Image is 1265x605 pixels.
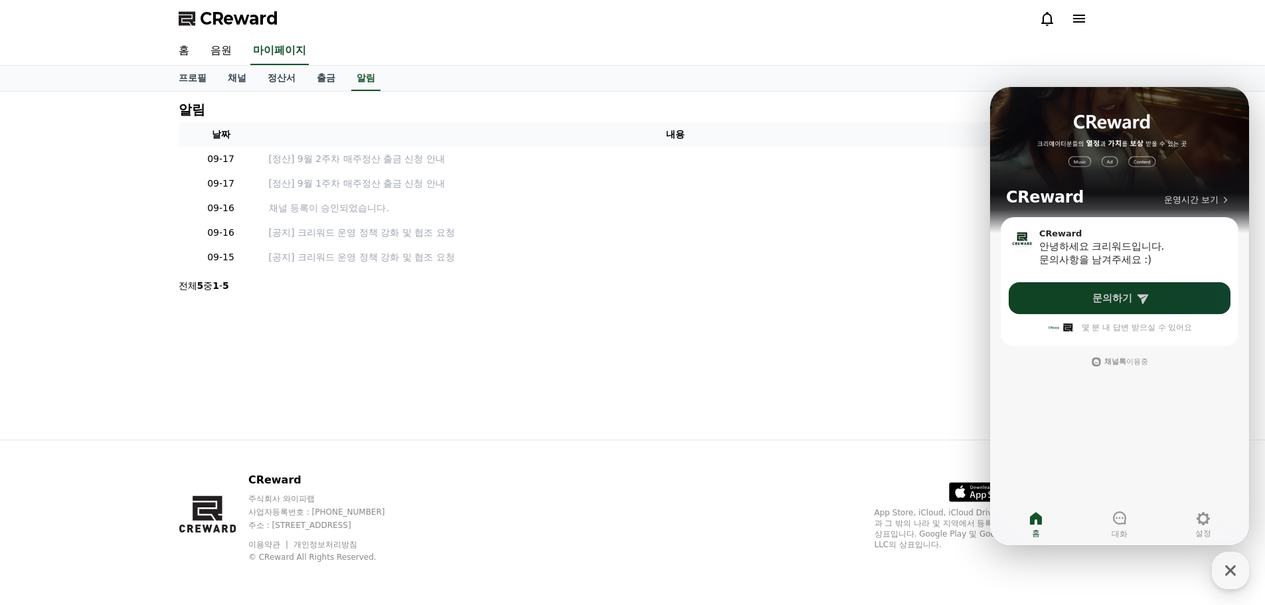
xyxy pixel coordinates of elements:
[217,66,257,91] a: 채널
[990,87,1249,545] iframe: Channel chat
[184,152,258,166] p: 09-17
[269,201,1082,215] p: 채널 등록이 승인되었습니다.
[179,122,264,147] th: 날짜
[248,507,410,517] p: 사업자등록번호 : [PHONE_NUMBER]
[257,66,306,91] a: 정산서
[248,552,410,562] p: © CReward All Rights Reserved.
[184,177,258,191] p: 09-17
[184,226,258,240] p: 09-16
[351,66,380,91] a: 알림
[200,37,242,65] a: 음원
[269,152,1082,166] a: [정산] 9월 2주차 매주정산 출금 신청 안내
[184,201,258,215] p: 09-16
[248,540,290,549] a: 이용약관
[222,280,229,291] strong: 5
[269,226,1082,240] a: [공지] 크리워드 운영 정책 강화 및 협조 요청
[179,8,278,29] a: CReward
[269,177,1082,191] a: [정산] 9월 1주차 매주정산 출금 신청 안내
[875,507,1087,550] p: App Store, iCloud, iCloud Drive 및 iTunes Store는 미국과 그 밖의 나라 및 지역에서 등록된 Apple Inc.의 서비스 상표입니다. Goo...
[248,520,410,531] p: 주소 : [STREET_ADDRESS]
[179,279,229,292] p: 전체 중 -
[250,37,309,65] a: 마이페이지
[248,472,410,488] p: CReward
[269,250,1082,264] a: [공지] 크리워드 운영 정책 강화 및 협조 요청
[212,280,219,291] strong: 1
[294,540,357,549] a: 개인정보처리방침
[168,66,217,91] a: 프로필
[197,280,204,291] strong: 5
[184,250,258,264] p: 09-15
[248,493,410,504] p: 주식회사 와이피랩
[168,37,200,65] a: 홈
[200,8,278,29] span: CReward
[264,122,1087,147] th: 내용
[179,102,205,117] h4: 알림
[306,66,346,91] a: 출금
